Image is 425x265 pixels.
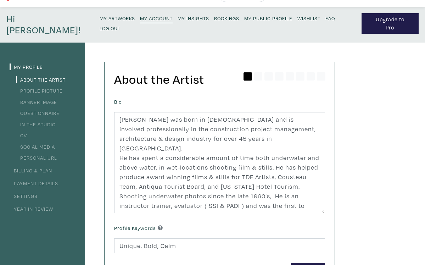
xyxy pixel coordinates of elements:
small: FAQ [325,15,335,22]
a: Personal URL [16,154,57,161]
textarea: [PERSON_NAME] was born in [DEMOGRAPHIC_DATA] and is involved professionally in the construction p... [114,112,325,214]
a: My Insights [178,13,209,23]
h4: Hi [PERSON_NAME]! [6,13,90,36]
a: Settings [10,193,38,199]
small: Bookings [214,15,239,22]
a: CV [16,132,27,139]
a: Year in Review [10,205,53,212]
a: My Artworks [100,13,135,23]
a: About the Artist [16,76,66,83]
a: Log Out [100,23,121,33]
a: My Profile [10,64,43,70]
a: Bookings [214,13,239,23]
label: Profile Keywords [114,224,163,232]
a: Billing & Plan [10,167,52,174]
label: Bio [114,98,122,106]
a: Questionnaire [16,110,60,116]
a: My Public Profile [244,13,292,23]
a: Banner Image [16,99,57,105]
small: Wishlist [297,15,320,22]
a: In the Studio [16,121,56,128]
h2: About the Artist [114,72,325,87]
a: FAQ [325,13,335,23]
small: My Insights [178,15,209,22]
a: Payment Details [10,180,58,187]
a: Profile Picture [16,87,63,94]
a: Wishlist [297,13,320,23]
input: Comma-separated keywords that best describe you and your work. [114,238,325,254]
a: Upgrade to Pro [362,13,419,34]
a: Social Media [16,143,55,150]
small: Log Out [100,25,121,32]
small: My Public Profile [244,15,292,22]
small: My Artworks [100,15,135,22]
small: My Account [140,15,173,22]
a: My Account [140,13,173,23]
